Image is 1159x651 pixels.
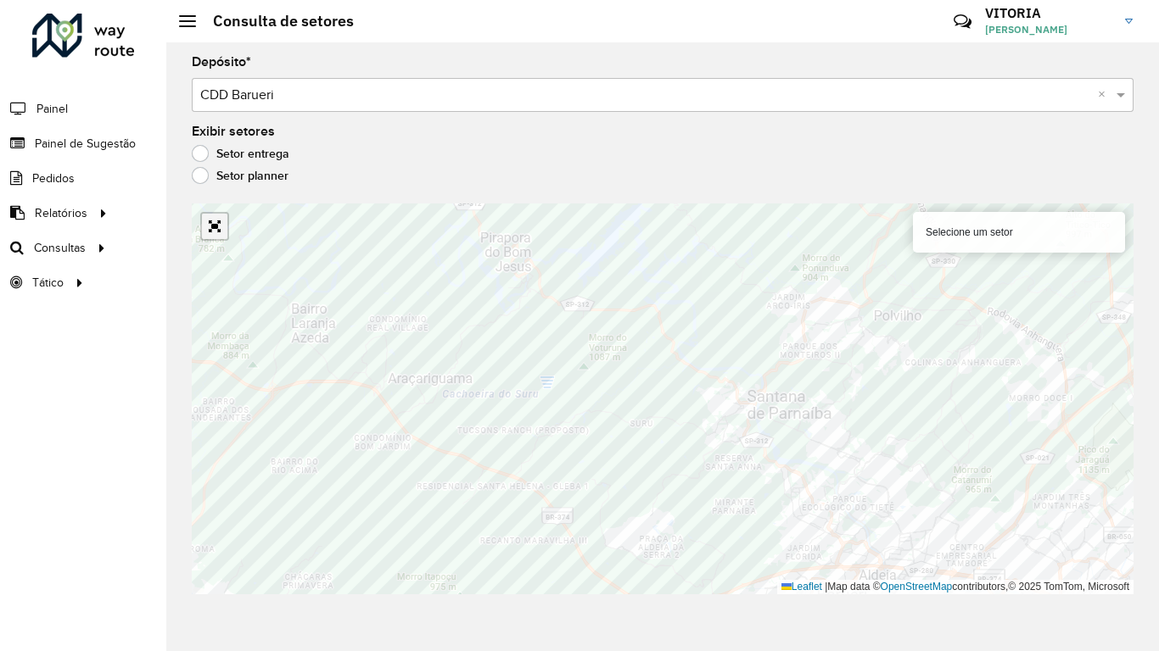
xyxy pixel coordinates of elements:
[1098,85,1112,105] span: Clear all
[944,3,981,40] a: Contato Rápido
[192,52,251,72] label: Depósito
[781,581,822,593] a: Leaflet
[32,274,64,292] span: Tático
[913,212,1125,253] div: Selecione um setor
[35,135,136,153] span: Painel de Sugestão
[202,214,227,239] a: Abrir mapa em tela cheia
[32,170,75,187] span: Pedidos
[881,581,953,593] a: OpenStreetMap
[35,204,87,222] span: Relatórios
[34,239,86,257] span: Consultas
[985,5,1112,21] h3: VITORIA
[192,145,289,162] label: Setor entrega
[777,580,1134,594] div: Map data © contributors,© 2025 TomTom, Microsoft
[985,22,1112,37] span: [PERSON_NAME]
[196,12,354,31] h2: Consulta de setores
[825,581,827,593] span: |
[192,167,288,184] label: Setor planner
[192,121,275,142] label: Exibir setores
[36,100,68,118] span: Painel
